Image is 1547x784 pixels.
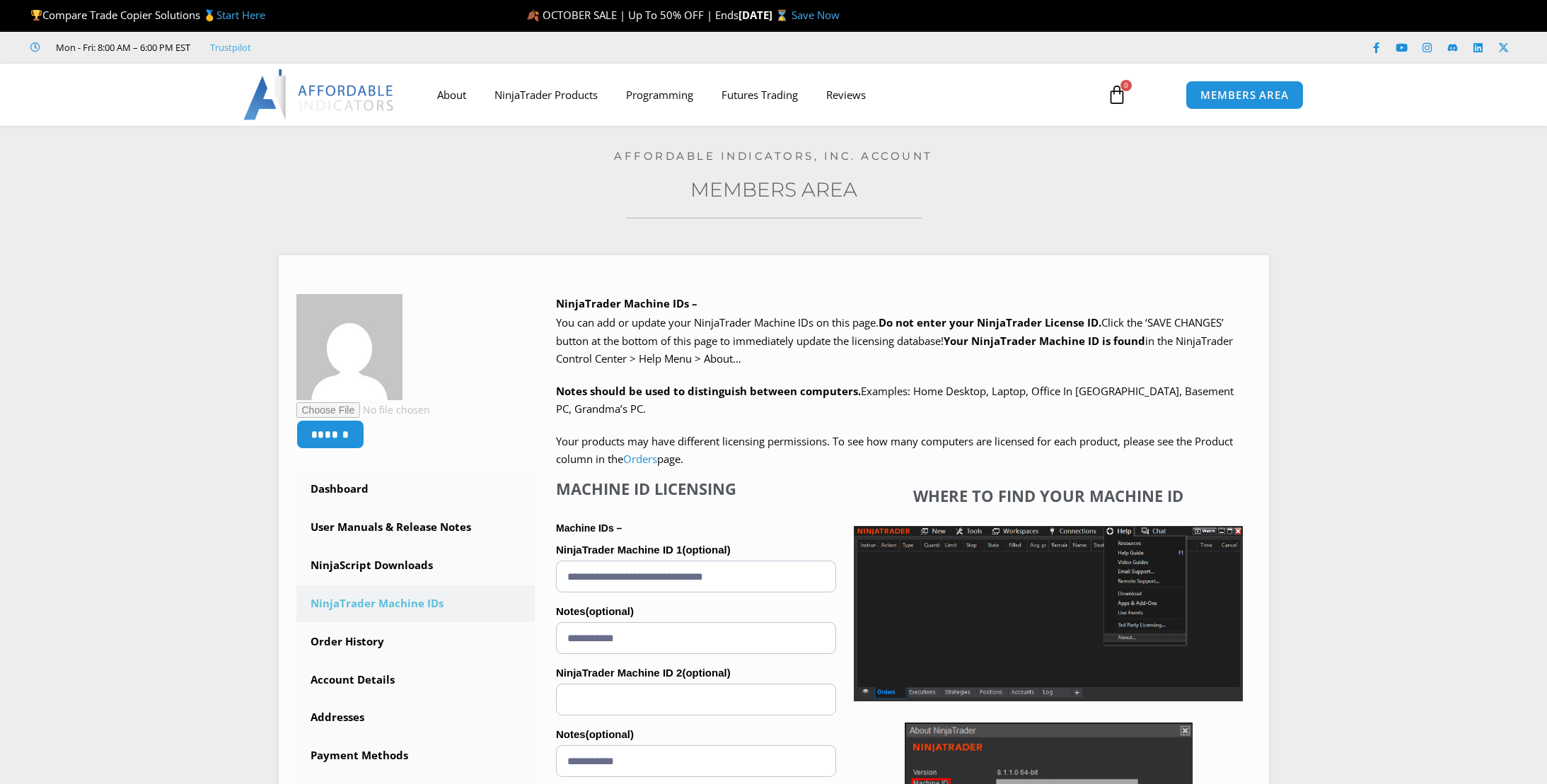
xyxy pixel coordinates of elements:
a: Reviews [812,78,880,111]
a: About [423,78,480,111]
span: (optional) [682,667,730,679]
a: 0 [1086,74,1148,115]
span: You can add or update your NinjaTrader Machine IDs on this page. [556,315,879,329]
span: 0 [1120,80,1132,91]
a: Save Now [792,8,840,22]
img: Screenshot 2025-01-17 1155544 | Affordable Indicators – NinjaTrader [854,526,1243,701]
span: 🍂 OCTOBER SALE | Up To 50% OFF | Ends [526,8,738,22]
a: Account Details [296,662,535,698]
a: Order History [296,624,535,660]
a: Addresses [296,699,535,736]
h4: Where to find your Machine ID [854,486,1243,505]
span: Click the ‘SAVE CHANGES’ button at the bottom of this page to immediately update the licensing da... [556,315,1233,365]
a: Trustpilot [210,39,251,56]
span: Your products may have different licensing permissions. To see how many computers are licensed fo... [556,434,1233,467]
span: (optional) [682,544,730,556]
span: MEMBERS AREA [1200,90,1289,100]
a: Dashboard [296,471,535,508]
a: NinjaTrader Products [480,78,612,111]
strong: Your NinjaTrader Machine ID is found [944,334,1145,348]
h4: Machine ID Licensing [556,479,836,498]
b: Do not enter your NinjaTrader License ID. [879,315,1101,329]
span: Compare Trade Copier Solutions 🥇 [30,8,265,22]
a: Orders [623,452,657,466]
a: NinjaTrader Machine IDs [296,585,535,622]
img: LogoAI | Affordable Indicators – NinjaTrader [243,69,395,120]
label: NinjaTrader Machine ID 1 [556,539,836,561]
nav: Menu [423,78,1091,111]
a: NinjaScript Downloads [296,547,535,584]
b: NinjaTrader Machine IDs – [556,296,697,310]
a: Programming [612,78,707,111]
span: Mon - Fri: 8:00 AM – 6:00 PM EST [52,39,190,56]
a: Affordable Indicators, Inc. Account [614,149,933,163]
img: f889c3eef986dd353de96c2a510cfedb2d633ffd139cc6f112cfaed2c5a2c1a8 [296,294,402,400]
span: (optional) [586,728,634,740]
a: Futures Trading [707,78,812,111]
a: Start Here [216,8,265,22]
label: Notes [556,724,836,745]
a: Payment Methods [296,737,535,774]
strong: Machine IDs – [556,522,622,534]
label: NinjaTrader Machine ID 2 [556,662,836,684]
a: Members Area [690,177,857,201]
span: Examples: Home Desktop, Laptop, Office In [GEOGRAPHIC_DATA], Basement PC, Grandma’s PC. [556,384,1234,416]
span: (optional) [586,605,634,617]
strong: [DATE] ⌛ [738,8,792,22]
strong: Notes should be used to distinguish between computers. [556,384,861,398]
a: MEMBERS AREA [1186,81,1304,110]
label: Notes [556,601,836,622]
img: 🏆 [31,10,42,21]
a: User Manuals & Release Notes [296,509,535,546]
